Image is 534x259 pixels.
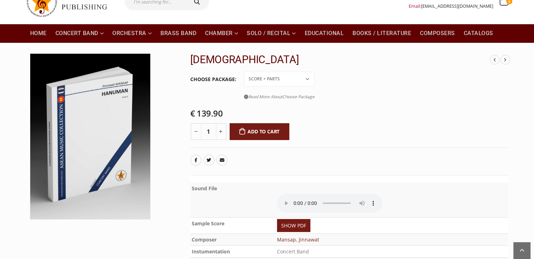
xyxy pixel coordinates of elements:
[230,123,290,140] button: Add to cart
[201,24,242,43] a: Chamber
[190,217,276,233] th: Sample Score
[409,2,493,11] div: Email:
[192,248,230,255] b: Instumentation
[201,123,216,140] input: Product quantity
[108,24,156,43] a: Orchestra
[421,3,493,9] a: [EMAIL_ADDRESS][DOMAIN_NAME]
[216,154,228,166] a: Email
[30,54,151,219] img: SMP-10-0073 3D
[244,92,315,101] a: Read More AboutChoose Package
[26,24,51,43] a: Home
[190,107,223,119] bdi: 139.90
[460,24,497,43] a: Catalogs
[190,154,202,166] a: Facebook
[191,123,201,140] button: -
[277,219,310,232] a: SHOW PDF
[203,154,215,166] a: Twitter
[190,53,490,66] h2: [DEMOGRAPHIC_DATA]
[192,185,217,192] b: Sound File
[282,94,315,100] span: Choose Package
[348,24,415,43] a: Books / Literature
[156,24,200,43] a: Brass Band
[192,236,217,243] b: Composer
[416,24,459,43] a: Composers
[276,245,508,257] td: Concert Band
[190,72,236,87] label: Choose Package
[277,236,319,243] a: Mansap, Jinnawat
[243,24,300,43] a: Solo / Recital
[301,24,348,43] a: Educational
[51,24,108,43] a: Concert Band
[190,107,195,119] span: €
[216,123,226,140] button: +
